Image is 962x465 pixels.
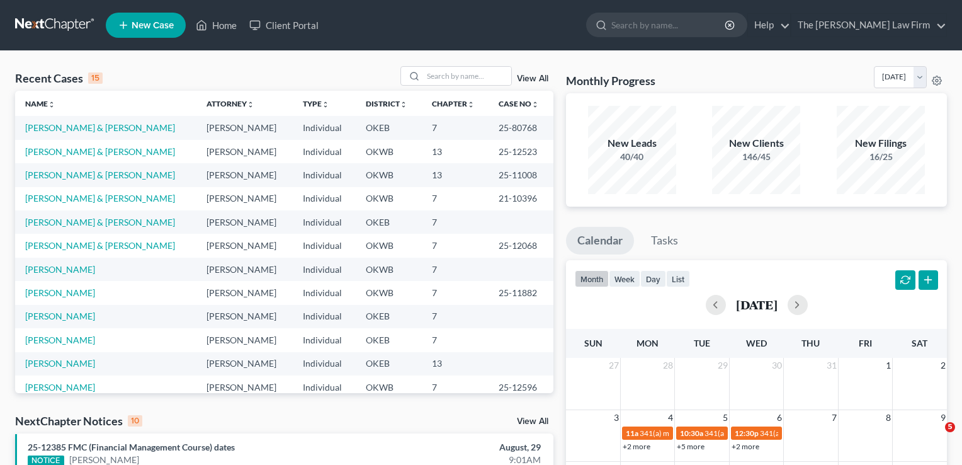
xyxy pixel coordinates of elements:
div: New Clients [712,136,800,151]
button: list [666,270,690,287]
td: [PERSON_NAME] [196,234,293,257]
td: 25-11882 [489,281,553,304]
td: 13 [422,352,489,376]
h3: Monthly Progress [566,73,655,88]
span: Mon [637,338,659,348]
td: OKWB [356,187,422,210]
td: 7 [422,116,489,139]
td: [PERSON_NAME] [196,258,293,281]
a: Help [748,14,790,37]
a: [PERSON_NAME] & [PERSON_NAME] [25,122,175,133]
td: Individual [293,328,356,352]
td: 7 [422,258,489,281]
div: 16/25 [837,151,925,163]
td: Individual [293,281,356,304]
i: unfold_more [247,101,254,108]
td: [PERSON_NAME] [196,187,293,210]
span: 3 [613,410,620,425]
td: 25-12523 [489,140,553,163]
span: 30 [771,358,783,373]
td: [PERSON_NAME] [196,376,293,399]
td: Individual [293,116,356,139]
span: Tue [694,338,710,348]
a: +5 more [677,442,705,451]
td: Individual [293,376,356,399]
td: 7 [422,328,489,352]
a: [PERSON_NAME] [25,311,95,321]
td: [PERSON_NAME] [196,116,293,139]
td: OKEB [356,352,422,376]
input: Search by name... [611,13,727,37]
td: 7 [422,305,489,328]
td: Individual [293,140,356,163]
td: [PERSON_NAME] [196,210,293,234]
a: Case Nounfold_more [499,99,539,108]
h2: [DATE] [736,298,778,311]
i: unfold_more [322,101,329,108]
span: 31 [825,358,838,373]
td: 7 [422,187,489,210]
td: OKWB [356,258,422,281]
a: [PERSON_NAME] [25,335,95,345]
a: [PERSON_NAME] & [PERSON_NAME] [25,240,175,251]
td: 7 [422,210,489,234]
button: day [640,270,666,287]
td: Individual [293,352,356,376]
span: Fri [859,338,872,348]
span: 5 [945,422,955,432]
a: Districtunfold_more [366,99,407,108]
i: unfold_more [48,101,55,108]
td: 25-12596 [489,376,553,399]
a: Calendar [566,227,634,255]
span: 5 [721,410,729,425]
div: 10 [128,415,142,427]
span: 6 [776,410,783,425]
td: OKEB [356,210,422,234]
a: The [PERSON_NAME] Law Firm [791,14,946,37]
a: View All [517,74,548,83]
a: +2 more [732,442,759,451]
span: 29 [716,358,729,373]
div: New Leads [588,136,676,151]
i: unfold_more [467,101,475,108]
div: Recent Cases [15,71,103,86]
td: 7 [422,376,489,399]
span: Sat [912,338,927,348]
td: 25-11008 [489,163,553,187]
a: [PERSON_NAME] & [PERSON_NAME] [25,169,175,180]
span: 4 [667,410,674,425]
td: Individual [293,234,356,257]
span: 341(a) meeting for [PERSON_NAME] & [PERSON_NAME] [760,428,948,438]
td: OKWB [356,234,422,257]
a: +2 more [623,442,650,451]
span: 341(a) meeting for [PERSON_NAME] & [PERSON_NAME] [705,428,893,438]
a: [PERSON_NAME] & [PERSON_NAME] [25,146,175,157]
span: 10:30a [680,428,703,438]
iframe: Intercom live chat [919,422,949,452]
td: 7 [422,234,489,257]
td: OKEB [356,116,422,139]
a: 25-12385 FMC (Financial Management Course) dates [28,442,235,452]
td: [PERSON_NAME] [196,281,293,304]
span: 12:30p [735,428,759,438]
span: 2 [939,358,947,373]
span: 27 [608,358,620,373]
span: 11a [626,428,638,438]
div: August, 29 [378,441,541,454]
td: OKEB [356,305,422,328]
a: [PERSON_NAME] [25,287,95,298]
a: Chapterunfold_more [432,99,475,108]
td: [PERSON_NAME] [196,140,293,163]
td: Individual [293,305,356,328]
a: Client Portal [243,14,325,37]
span: Wed [746,338,767,348]
button: month [575,270,609,287]
div: 146/45 [712,151,800,163]
span: 341(a) meeting for [PERSON_NAME] [640,428,761,438]
td: [PERSON_NAME] [196,305,293,328]
a: Attorneyunfold_more [207,99,254,108]
td: 25-80768 [489,116,553,139]
td: [PERSON_NAME] [196,328,293,352]
td: 25-12068 [489,234,553,257]
td: 13 [422,163,489,187]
